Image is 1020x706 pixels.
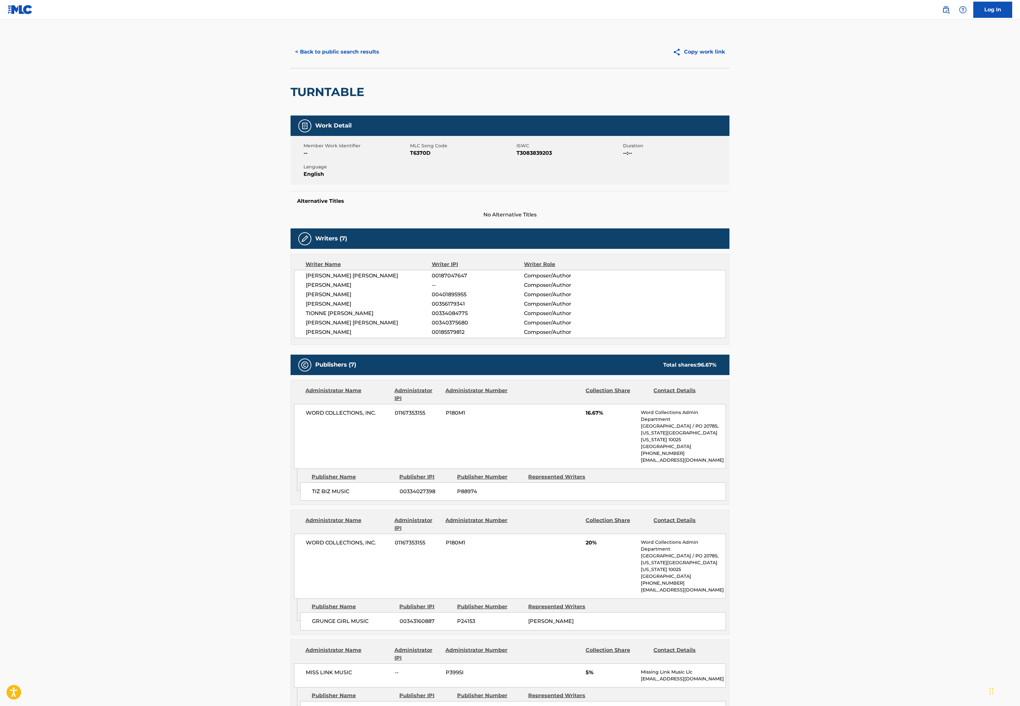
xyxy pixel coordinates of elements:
[524,272,608,280] span: Composer/Author
[641,553,726,559] p: [GEOGRAPHIC_DATA] / PO 20785,
[663,361,716,369] div: Total shares:
[457,488,523,495] span: P88974
[306,319,432,327] span: [PERSON_NAME] [PERSON_NAME]
[312,603,394,611] div: Publisher Name
[524,261,608,268] div: Writer Role
[304,170,408,178] span: English
[306,291,432,298] span: [PERSON_NAME]
[516,149,621,157] span: T3083839203
[528,618,574,624] span: [PERSON_NAME]
[641,423,726,430] p: [GEOGRAPHIC_DATA] / PO 20785,
[956,3,969,16] div: Help
[432,319,524,327] span: 00340375680
[315,235,347,242] h5: Writers (7)
[446,539,509,547] span: P180M1
[445,646,508,662] div: Administrator Number
[516,142,621,149] span: ISWC
[432,261,524,268] div: Writer IPI
[306,272,432,280] span: [PERSON_NAME] [PERSON_NAME]
[315,361,356,369] h5: Publishers (7)
[586,539,636,547] span: 20%
[304,164,408,170] span: Language
[312,692,394,700] div: Publisher Name
[989,681,993,701] div: Drag
[524,328,608,336] span: Composer/Author
[400,617,452,625] span: 00343160887
[457,473,523,481] div: Publisher Number
[306,328,432,336] span: [PERSON_NAME]
[641,430,726,443] p: [US_STATE][GEOGRAPHIC_DATA][US_STATE] 10025
[641,587,726,593] p: [EMAIL_ADDRESS][DOMAIN_NAME]
[394,517,441,532] div: Administrator IPI
[641,676,726,682] p: [EMAIL_ADDRESS][DOMAIN_NAME]
[641,450,726,457] p: [PHONE_NUMBER]
[315,122,352,129] h5: Work Detail
[305,261,432,268] div: Writer Name
[399,473,452,481] div: Publisher IPI
[304,142,408,149] span: Member Work Identifier
[301,122,309,130] img: Work Detail
[586,669,636,676] span: 5%
[641,409,726,423] p: Word Collections Admin Department
[673,48,684,56] img: Copy work link
[301,361,309,369] img: Publishers
[528,603,594,611] div: Represented Writers
[641,573,726,580] p: [GEOGRAPHIC_DATA]
[305,387,390,402] div: Administrator Name
[641,559,726,573] p: [US_STATE][GEOGRAPHIC_DATA][US_STATE] 10025
[306,310,432,317] span: TIONNE [PERSON_NAME]
[395,409,441,417] span: 01167353155
[446,409,509,417] span: P180M1
[297,198,723,204] h5: Alternative Titles
[291,85,367,99] h2: TURNTABLE
[641,669,726,676] p: Missing Link Music Llc
[524,291,608,298] span: Composer/Author
[432,272,524,280] span: 00187047647
[304,149,408,157] span: --
[410,142,515,149] span: MLC Song Code
[399,692,452,700] div: Publisher IPI
[306,539,390,547] span: WORD COLLECTIONS, INC.
[973,2,1012,18] a: Log In
[306,281,432,289] span: [PERSON_NAME]
[668,44,729,60] button: Copy work link
[653,387,716,402] div: Contact Details
[446,669,509,676] span: P3995I
[623,142,728,149] span: Duration
[306,300,432,308] span: [PERSON_NAME]
[399,603,452,611] div: Publisher IPI
[641,580,726,587] p: [PHONE_NUMBER]
[432,291,524,298] span: 00401895955
[445,387,508,402] div: Administrator Number
[641,457,726,464] p: [EMAIL_ADDRESS][DOMAIN_NAME]
[586,409,636,417] span: 16.67%
[528,473,594,481] div: Represented Writers
[432,328,524,336] span: 00185579812
[291,44,384,60] button: < Back to public search results
[641,539,726,553] p: Word Collections Admin Department
[305,517,390,532] div: Administrator Name
[410,149,515,157] span: T6370D
[524,310,608,317] span: Composer/Author
[394,646,441,662] div: Administrator IPI
[457,617,523,625] span: P24153
[586,517,649,532] div: Collection Share
[395,669,441,676] span: --
[653,646,716,662] div: Contact Details
[988,675,1020,706] iframe: Chat Widget
[445,517,508,532] div: Administrator Number
[586,387,649,402] div: Collection Share
[432,310,524,317] span: 00334084775
[623,149,728,157] span: --:--
[457,603,523,611] div: Publisher Number
[306,669,390,676] span: MISS LINK MUSIC
[312,488,395,495] span: TIZ BIZ MUSIC
[306,409,390,417] span: WORD COLLECTIONS, INC.
[394,387,441,402] div: Administrator IPI
[959,6,967,14] img: help
[291,211,729,219] span: No Alternative Titles
[528,692,594,700] div: Represented Writers
[305,646,390,662] div: Administrator Name
[457,692,523,700] div: Publisher Number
